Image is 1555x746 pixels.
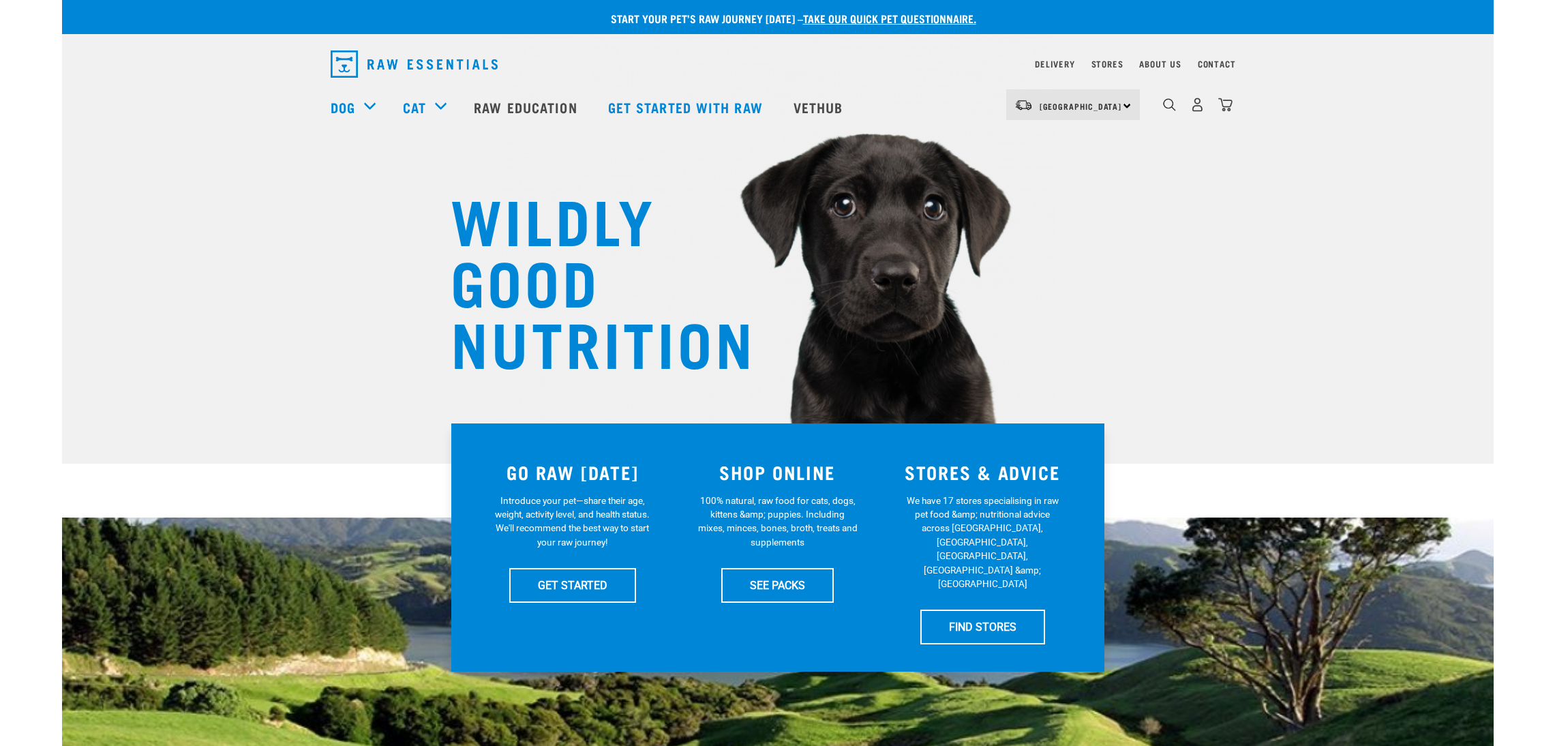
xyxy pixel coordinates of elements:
[1198,61,1236,66] a: Contact
[479,462,667,483] h3: GO RAW [DATE]
[1040,104,1122,108] span: [GEOGRAPHIC_DATA]
[1014,99,1033,111] img: van-moving.png
[888,462,1077,483] h3: STORES & ADVICE
[1218,98,1233,112] img: home-icon@2x.png
[320,45,1236,83] nav: dropdown navigation
[72,10,1504,27] p: Start your pet’s raw journey [DATE] –
[683,462,872,483] h3: SHOP ONLINE
[331,50,498,78] img: Raw Essentials Logo
[1190,98,1205,112] img: user.png
[509,568,636,602] a: GET STARTED
[1035,61,1074,66] a: Delivery
[403,97,426,117] a: Cat
[697,494,858,550] p: 100% natural, raw food for cats, dogs, kittens &amp; puppies. Including mixes, minces, bones, bro...
[721,568,834,602] a: SEE PACKS
[1091,61,1123,66] a: Stores
[920,610,1045,644] a: FIND STORES
[1139,61,1181,66] a: About Us
[594,80,780,134] a: Get started with Raw
[492,494,652,550] p: Introduce your pet—share their age, weight, activity level, and health status. We'll recommend th...
[460,80,594,134] a: Raw Education
[803,15,976,21] a: take our quick pet questionnaire.
[903,494,1063,591] p: We have 17 stores specialising in raw pet food &amp; nutritional advice across [GEOGRAPHIC_DATA],...
[451,188,723,372] h1: WILDLY GOOD NUTRITION
[331,97,355,117] a: Dog
[62,80,1494,134] nav: dropdown navigation
[1163,98,1176,111] img: home-icon-1@2x.png
[780,80,860,134] a: Vethub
